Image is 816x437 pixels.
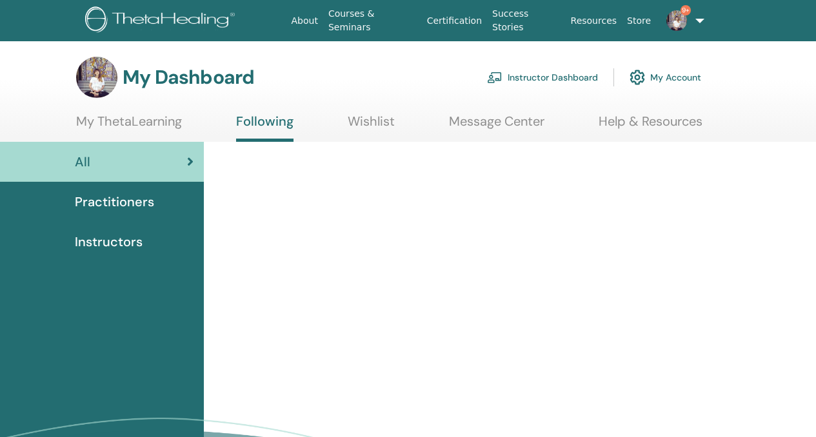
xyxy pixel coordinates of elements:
span: All [75,152,90,171]
a: Help & Resources [599,113,702,139]
span: 9+ [681,5,691,15]
a: Message Center [449,113,544,139]
img: chalkboard-teacher.svg [487,72,503,83]
a: Success Stories [487,2,565,39]
a: Courses & Seminars [323,2,422,39]
img: default.jpg [666,10,687,31]
a: Store [622,9,656,33]
a: Following [236,113,294,142]
img: logo.png [85,6,239,35]
a: Certification [422,9,487,33]
h3: My Dashboard [123,66,254,89]
img: default.jpg [76,57,117,98]
a: Instructor Dashboard [487,63,598,92]
span: Instructors [75,232,143,251]
a: My ThetaLearning [76,113,182,139]
a: About [286,9,323,33]
a: Wishlist [348,113,395,139]
span: Practitioners [75,192,154,211]
img: cog.svg [630,66,645,88]
a: Resources [566,9,622,33]
a: My Account [630,63,701,92]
